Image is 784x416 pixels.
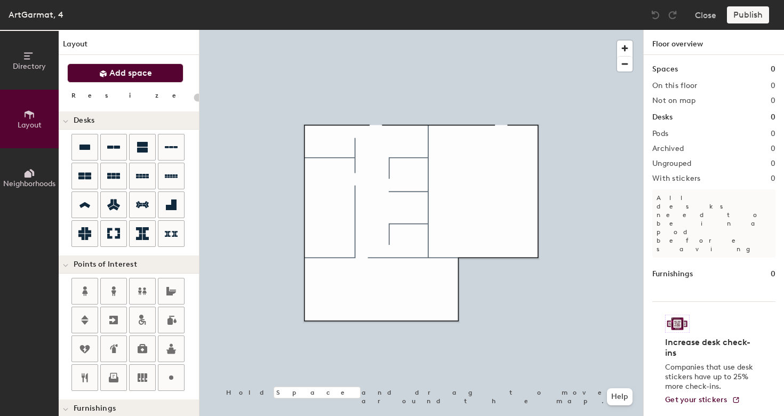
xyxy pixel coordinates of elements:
[665,395,727,404] span: Get your stickers
[771,159,775,168] h2: 0
[652,174,701,183] h2: With stickers
[607,388,633,405] button: Help
[665,337,756,358] h4: Increase desk check-ins
[650,10,661,20] img: Undo
[665,396,740,405] a: Get your stickers
[652,189,775,258] p: All desks need to be in a pod before saving
[74,116,94,125] span: Desks
[667,10,678,20] img: Redo
[652,97,695,105] h2: Not on map
[652,268,693,280] h1: Furnishings
[109,68,152,78] span: Add space
[652,159,692,168] h2: Ungrouped
[59,38,199,55] h1: Layout
[665,363,756,391] p: Companies that use desk stickers have up to 25% more check-ins.
[771,130,775,138] h2: 0
[71,91,189,100] div: Resize
[18,121,42,130] span: Layout
[771,63,775,75] h1: 0
[771,145,775,153] h2: 0
[771,268,775,280] h1: 0
[644,30,784,55] h1: Floor overview
[771,97,775,105] h2: 0
[652,111,673,123] h1: Desks
[9,8,63,21] div: ArtGarmat, 4
[74,260,137,269] span: Points of Interest
[695,6,716,23] button: Close
[771,174,775,183] h2: 0
[67,63,183,83] button: Add space
[3,179,55,188] span: Neighborhoods
[652,82,698,90] h2: On this floor
[652,130,668,138] h2: Pods
[652,145,684,153] h2: Archived
[771,111,775,123] h1: 0
[771,82,775,90] h2: 0
[13,62,46,71] span: Directory
[74,404,116,413] span: Furnishings
[665,315,690,333] img: Sticker logo
[652,63,678,75] h1: Spaces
